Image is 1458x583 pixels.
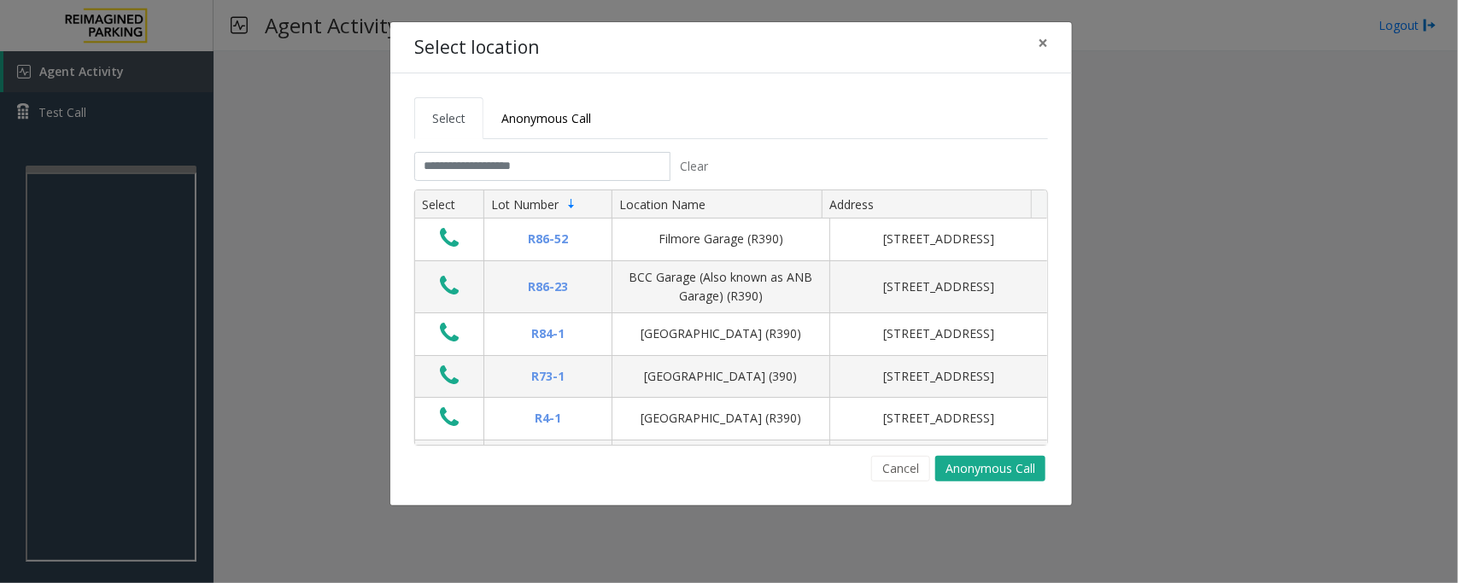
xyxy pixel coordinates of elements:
span: × [1038,31,1048,55]
div: R84-1 [495,324,601,343]
span: Lot Number [491,196,559,213]
h4: Select location [414,34,539,61]
div: Filmore Garage (R390) [623,230,819,248]
div: [STREET_ADDRESS] [840,324,1037,343]
span: Location Name [619,196,706,213]
div: [STREET_ADDRESS] [840,409,1037,428]
span: Address [829,196,874,213]
div: [STREET_ADDRESS] [840,367,1037,386]
button: Clear [670,152,718,181]
button: Close [1026,22,1060,64]
div: [GEOGRAPHIC_DATA] (R390) [623,324,819,343]
div: [STREET_ADDRESS] [840,230,1037,248]
div: BCC Garage (Also known as ANB Garage) (R390) [623,268,819,306]
ul: Tabs [414,97,1048,139]
span: Anonymous Call [501,110,591,126]
span: Sortable [565,197,578,211]
th: Select [415,190,483,219]
div: [GEOGRAPHIC_DATA] (390) [623,367,819,386]
div: R86-23 [495,277,601,296]
span: Select [432,110,466,126]
button: Anonymous Call [935,456,1045,481]
div: Data table [415,190,1047,445]
div: R86-52 [495,230,601,248]
div: [STREET_ADDRESS] [840,277,1037,296]
button: Cancel [871,456,930,481]
div: [GEOGRAPHIC_DATA] (R390) [623,409,819,428]
div: R73-1 [495,367,601,386]
div: R4-1 [495,409,601,428]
